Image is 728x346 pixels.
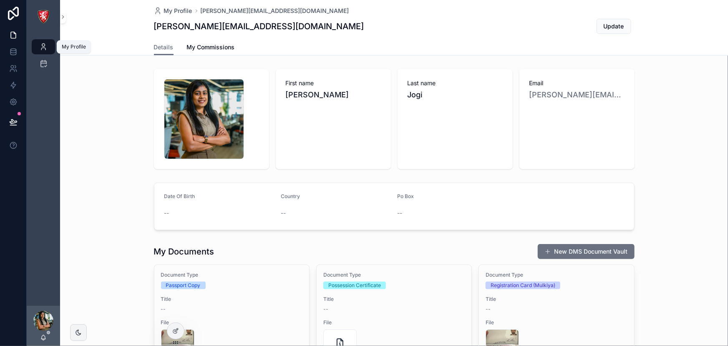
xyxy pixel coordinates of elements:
span: Jogi [408,89,503,101]
span: Document Type [323,272,465,278]
span: Title [161,296,302,303]
a: [PERSON_NAME][EMAIL_ADDRESS][DOMAIN_NAME] [529,89,625,101]
span: Document Type [161,272,302,278]
span: Email [529,79,625,87]
span: My Profile [164,7,192,15]
span: Title [486,296,627,303]
span: First name [286,79,381,87]
h1: [PERSON_NAME][EMAIL_ADDRESS][DOMAIN_NAME] [154,20,364,32]
span: Document Type [486,272,627,278]
span: Details [154,43,174,51]
span: -- [161,306,166,313]
span: File [486,319,627,326]
div: scrollable content [27,33,60,82]
span: Last name [408,79,503,87]
a: My Commissions [187,40,235,56]
span: My Commissions [187,43,235,51]
a: [PERSON_NAME][EMAIL_ADDRESS][DOMAIN_NAME] [201,7,349,15]
a: Details [154,40,174,56]
div: Registration Card (Mulkiya) [491,282,555,289]
span: Update [604,22,624,31]
span: Country [281,193,300,199]
span: Title [323,296,465,303]
span: -- [164,209,169,217]
span: -- [281,209,286,217]
span: File [161,319,302,326]
span: Po Box [398,193,414,199]
span: -- [323,306,328,313]
div: Possession Certificate [328,282,381,289]
button: Update [597,19,631,34]
div: My Profile [62,43,86,50]
a: My Profile [154,7,192,15]
div: Passport Copy [166,282,201,289]
h1: My Documents [154,246,214,257]
img: App logo [37,10,50,23]
span: -- [398,209,403,217]
span: File [323,319,465,326]
span: -- [486,306,491,313]
button: New DMS Document Vault [538,244,635,259]
span: [PERSON_NAME] [286,89,381,101]
span: Date Of Birth [164,193,195,199]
